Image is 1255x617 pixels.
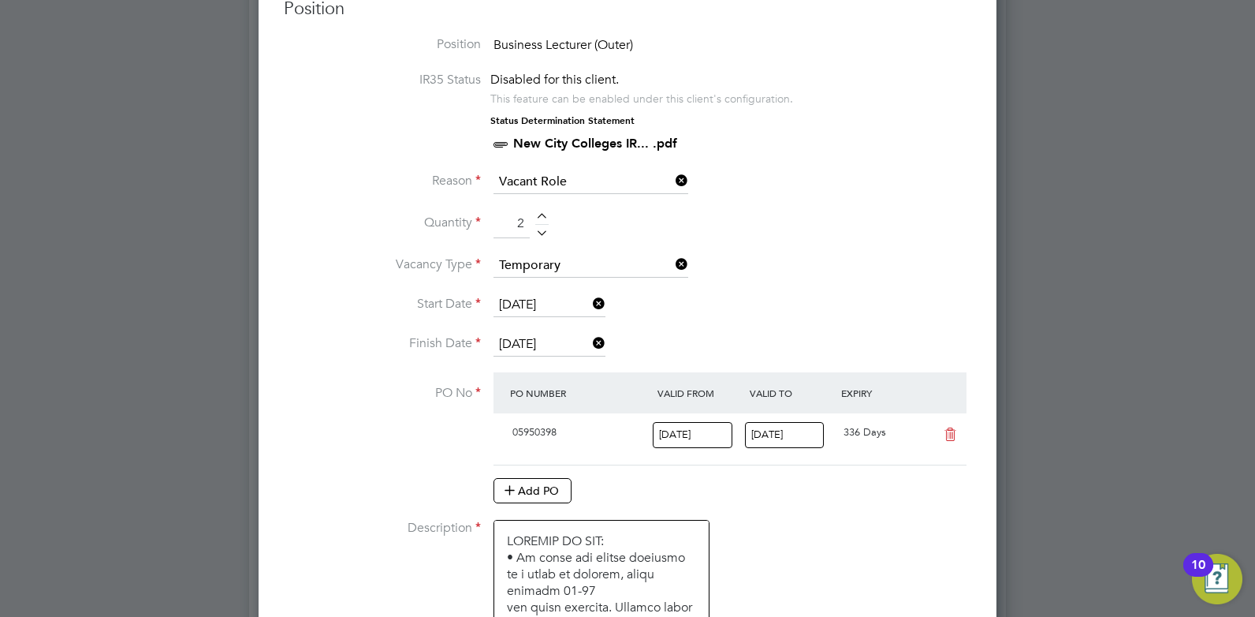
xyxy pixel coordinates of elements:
div: Valid From [654,379,746,407]
input: Select one [745,422,825,448]
input: Select one [493,333,605,357]
label: Position [284,36,481,53]
input: Select one [493,170,688,194]
div: This feature can be enabled under this client's configuration. [490,88,793,106]
div: Valid To [746,379,838,407]
a: New City Colleges IR... .pdf [513,136,677,151]
label: Finish Date [284,335,481,352]
input: Select one [493,294,605,317]
input: Select one [493,254,688,278]
span: Business Lecturer (Outer) [493,37,633,53]
label: Start Date [284,296,481,312]
label: Quantity [284,215,481,231]
label: IR35 Status [284,72,481,88]
label: Description [284,520,481,537]
button: Add PO [493,478,572,503]
span: 05950398 [512,425,557,439]
button: Open Resource Center, 10 new notifications [1192,554,1242,604]
input: Select one [653,422,732,448]
div: Expiry [837,379,929,407]
label: PO No [284,385,481,402]
strong: Status Determination Statement [490,115,635,126]
label: Reason [284,173,481,189]
div: 10 [1191,565,1205,585]
span: Disabled for this client. [490,72,619,88]
span: 336 Days [843,425,886,439]
label: Vacancy Type [284,256,481,273]
div: PO Number [506,379,654,407]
